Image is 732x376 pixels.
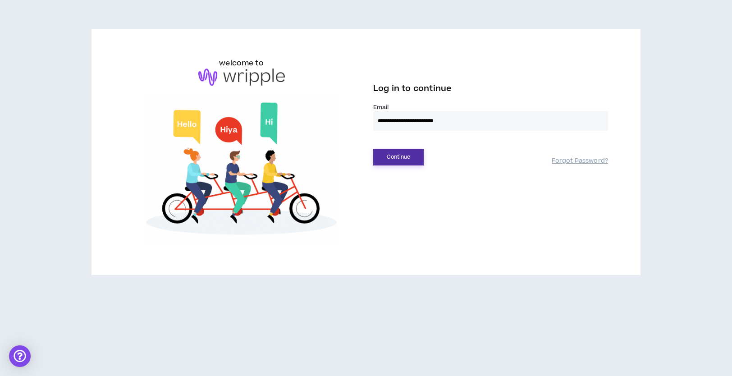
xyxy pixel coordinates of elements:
div: Open Intercom Messenger [9,345,31,367]
img: Welcome to Wripple [124,95,359,246]
button: Continue [373,149,424,165]
h6: welcome to [219,58,264,69]
label: Email [373,103,608,111]
span: Log in to continue [373,83,452,94]
a: Forgot Password? [552,157,608,165]
img: logo-brand.png [198,69,285,86]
